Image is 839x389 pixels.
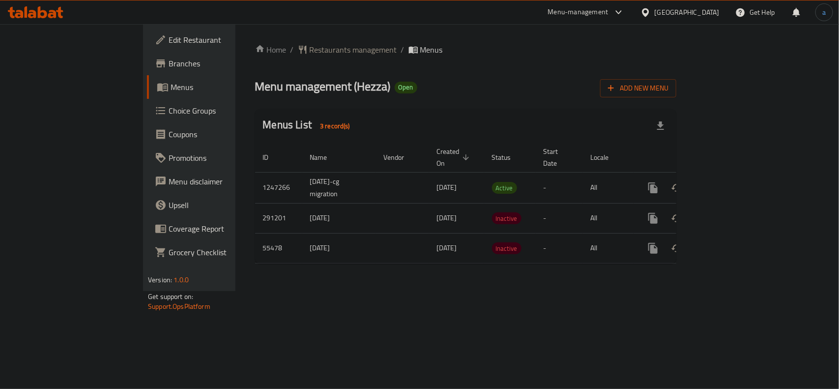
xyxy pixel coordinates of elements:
span: Created On [437,146,472,169]
span: Menu management ( Hezza ) [255,75,391,97]
span: Add New Menu [608,82,668,94]
div: Inactive [492,212,521,224]
button: more [641,176,665,200]
span: 3 record(s) [314,121,356,131]
span: Upsell [169,199,275,211]
td: [DATE] [302,203,376,233]
div: Total records count [314,118,356,134]
span: Menus [171,81,275,93]
span: [DATE] [437,241,457,254]
button: Change Status [665,176,689,200]
span: Open [395,83,417,91]
span: Inactive [492,243,521,254]
a: Edit Restaurant [147,28,283,52]
span: Status [492,151,524,163]
span: [DATE] [437,181,457,194]
a: Menu disclaimer [147,170,283,193]
a: Promotions [147,146,283,170]
a: Branches [147,52,283,75]
td: All [583,172,634,203]
table: enhanced table [255,143,744,264]
div: Inactive [492,242,521,254]
span: Edit Restaurant [169,34,275,46]
span: Promotions [169,152,275,164]
td: - [536,172,583,203]
nav: breadcrumb [255,44,676,56]
td: All [583,203,634,233]
span: Inactive [492,213,521,224]
div: Open [395,82,417,93]
a: Upsell [147,193,283,217]
span: Coupons [169,128,275,140]
span: Vendor [384,151,417,163]
a: Support.OpsPlatform [148,300,210,313]
span: Name [310,151,340,163]
span: a [822,7,826,18]
span: Branches [169,58,275,69]
button: Add New Menu [600,79,676,97]
span: Coverage Report [169,223,275,235]
span: Restaurants management [310,44,397,56]
td: All [583,233,634,263]
span: Choice Groups [169,105,275,117]
span: ID [263,151,282,163]
button: Change Status [665,207,689,230]
div: [GEOGRAPHIC_DATA] [655,7,720,18]
span: 1.0.0 [174,273,189,286]
span: Menus [420,44,443,56]
h2: Menus List [263,118,356,134]
span: Locale [591,151,622,163]
a: Menus [147,75,283,99]
td: - [536,203,583,233]
span: Get support on: [148,290,193,303]
span: Start Date [544,146,571,169]
a: Coverage Report [147,217,283,240]
a: Coupons [147,122,283,146]
button: more [641,207,665,230]
span: Active [492,182,517,194]
a: Choice Groups [147,99,283,122]
span: Version: [148,273,172,286]
span: [DATE] [437,211,457,224]
li: / [290,44,294,56]
button: Change Status [665,237,689,260]
span: Grocery Checklist [169,246,275,258]
td: - [536,233,583,263]
div: Export file [649,114,672,138]
div: Menu-management [548,6,608,18]
a: Grocery Checklist [147,240,283,264]
button: more [641,237,665,260]
th: Actions [634,143,744,173]
span: Menu disclaimer [169,176,275,187]
li: / [401,44,405,56]
a: Restaurants management [298,44,397,56]
td: [DATE]-cg migration [302,172,376,203]
td: [DATE] [302,233,376,263]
